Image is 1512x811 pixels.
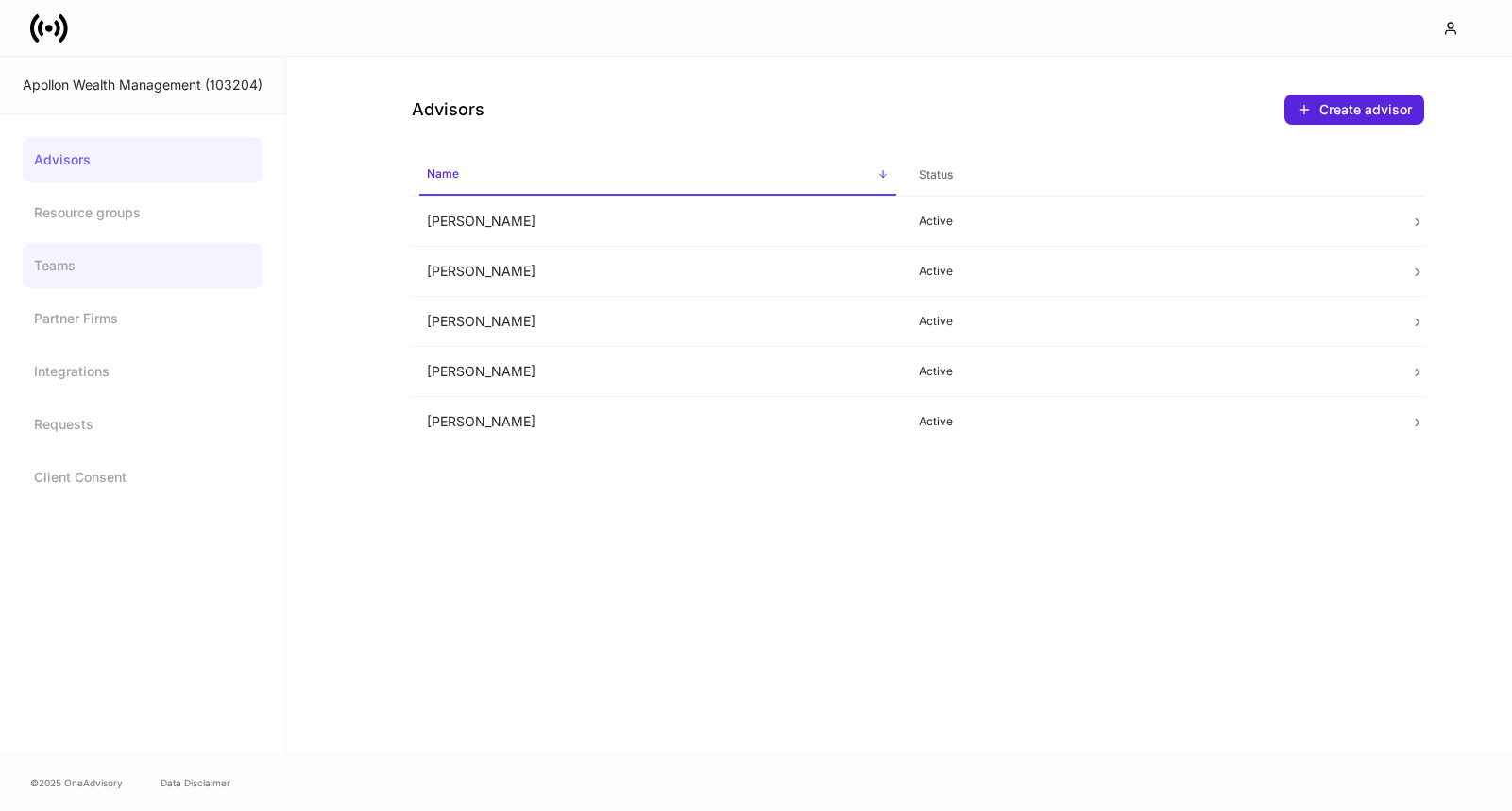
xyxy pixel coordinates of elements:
[919,165,953,183] h6: Status
[30,775,123,790] span: © 2025 OneAdvisory
[23,243,263,288] a: Teams
[23,455,263,500] a: Client Consent
[412,197,904,247] td: [PERSON_NAME]
[161,775,230,790] a: Data Disclaimer
[412,247,904,297] td: [PERSON_NAME]
[919,264,1381,279] p: Active
[23,296,263,341] a: Partner Firms
[919,314,1381,329] p: Active
[23,137,263,182] a: Advisors
[412,347,904,397] td: [PERSON_NAME]
[1284,95,1424,125] button: Create advisor
[919,364,1381,379] p: Active
[23,349,263,394] a: Integrations
[23,402,263,447] a: Requests
[919,414,1381,429] p: Active
[1319,100,1412,119] div: Create advisor
[412,297,904,347] td: [PERSON_NAME]
[23,76,263,95] div: Apollon Wealth Management (103204)
[919,214,1381,229] p: Active
[427,164,459,182] h6: Name
[419,155,896,196] span: Name
[23,190,263,235] a: Resource groups
[911,156,1388,195] span: Status
[412,98,484,121] h4: Advisors
[412,397,904,447] td: [PERSON_NAME]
